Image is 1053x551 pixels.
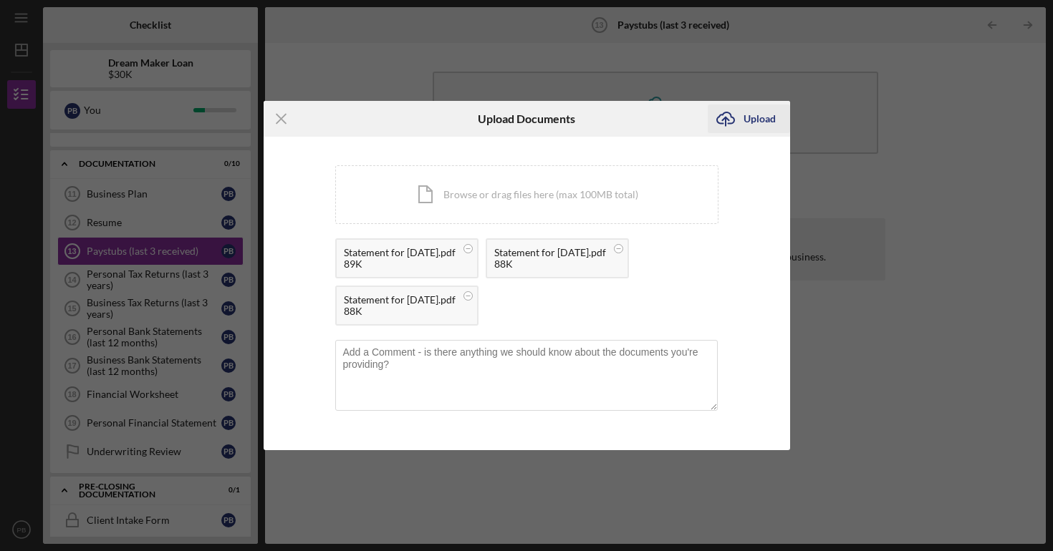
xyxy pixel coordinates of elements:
[494,258,606,270] div: 88K
[344,247,456,258] div: Statement for [DATE].pdf
[744,104,776,133] div: Upload
[494,247,606,258] div: Statement for [DATE].pdf
[344,294,456,306] div: Statement for [DATE].pdf
[344,306,456,317] div: 88K
[344,258,456,270] div: 89K
[708,104,790,133] button: Upload
[478,112,575,125] h6: Upload Documents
